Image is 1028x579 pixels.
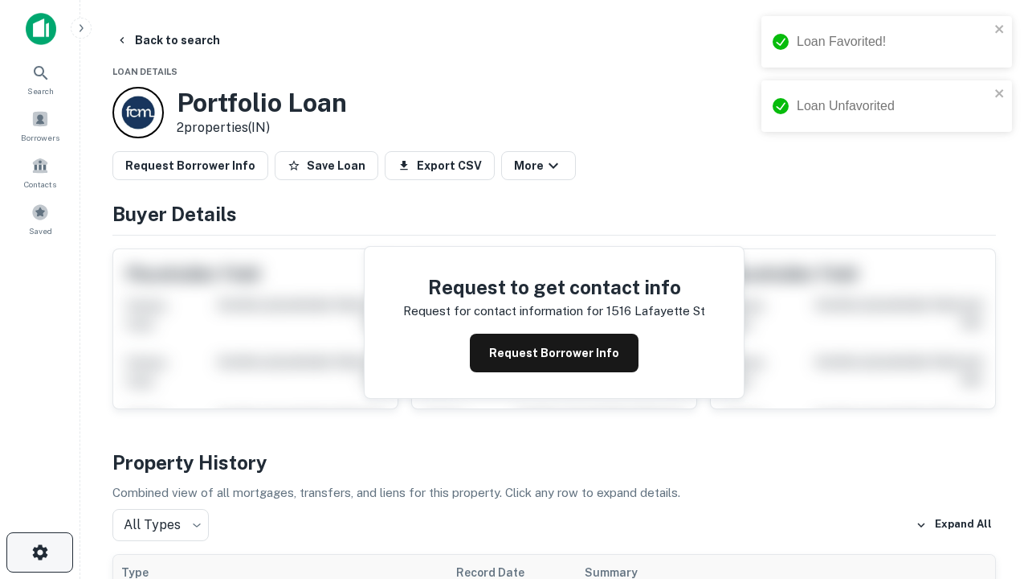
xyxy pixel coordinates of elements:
a: Borrowers [5,104,75,147]
h3: Portfolio Loan [177,88,347,118]
span: Loan Details [112,67,177,76]
span: Saved [29,224,52,237]
img: capitalize-icon.png [26,13,56,45]
span: Borrowers [21,131,59,144]
p: 2 properties (IN) [177,118,347,138]
a: Search [5,57,75,101]
h4: Buyer Details [112,199,996,228]
h4: Property History [112,448,996,477]
button: close [994,87,1006,102]
iframe: Chat Widget [948,399,1028,476]
button: More [501,151,576,180]
p: 1516 lafayette st [606,302,705,321]
button: Request Borrower Info [470,334,638,372]
div: Loan Unfavorited [797,96,989,116]
button: Back to search [109,26,226,55]
p: Request for contact information for [403,302,603,321]
a: Contacts [5,150,75,194]
button: Expand All [912,513,996,537]
span: Search [27,84,54,97]
div: All Types [112,509,209,541]
button: Request Borrower Info [112,151,268,180]
div: Loan Favorited! [797,32,989,51]
span: Contacts [24,178,56,191]
h4: Request to get contact info [403,273,705,302]
button: close [994,23,1006,38]
button: Save Loan [275,151,378,180]
a: Saved [5,197,75,240]
button: Export CSV [385,151,495,180]
p: Combined view of all mortgages, transfers, and liens for this property. Click any row to expand d... [112,483,996,503]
